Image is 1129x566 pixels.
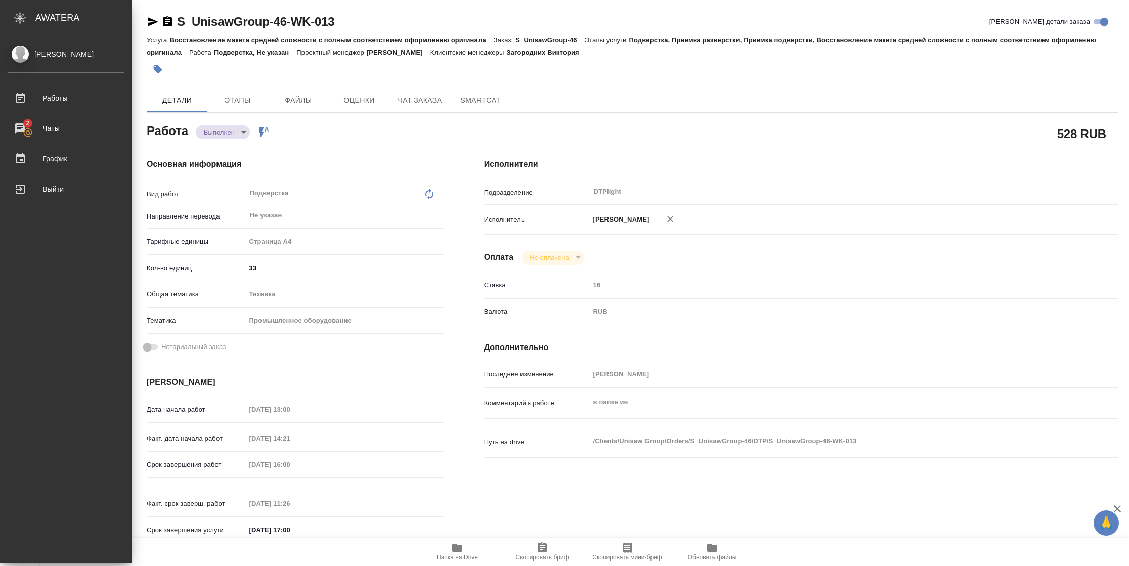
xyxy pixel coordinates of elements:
p: Факт. срок заверш. работ [147,499,246,509]
p: Проектный менеджер [296,49,366,56]
p: S_UnisawGroup-46 [515,36,584,44]
span: Обновить файлы [688,554,737,561]
span: Оценки [335,94,383,107]
h4: Оплата [484,251,514,264]
div: [PERSON_NAME] [8,49,124,60]
input: ✎ Введи что-нибудь [246,523,334,537]
a: Работы [3,85,129,111]
span: Скопировать мини-бриф [592,554,662,561]
span: Папка на Drive [437,554,478,561]
p: Подверстка, Не указан [214,49,297,56]
div: Выполнен [196,125,250,139]
button: Скопировать ссылку [161,16,173,28]
p: Работа [189,49,214,56]
div: Работы [8,91,124,106]
p: [PERSON_NAME] [367,49,430,56]
p: [PERSON_NAME] [590,214,649,225]
p: Тарифные единицы [147,237,246,247]
p: Заказ: [494,36,515,44]
span: Чат заказа [396,94,444,107]
span: Этапы [213,94,262,107]
input: ✎ Введи что-нибудь [246,260,444,275]
textarea: /Clients/Unisaw Group/Orders/S_UnisawGroup-46/DTP/S_UnisawGroup-46-WK-013 [590,432,1065,450]
p: Срок завершения работ [147,460,246,470]
h4: [PERSON_NAME] [147,376,444,388]
div: Техника [246,286,444,303]
span: 🙏 [1098,512,1115,534]
button: Не оплачена [527,253,572,262]
div: Чаты [8,121,124,136]
span: Скопировать бриф [515,554,569,561]
a: S_UnisawGroup-46-WK-013 [177,15,334,28]
div: Страница А4 [246,233,444,250]
div: RUB [590,303,1065,320]
input: Пустое поле [246,496,334,511]
button: Скопировать мини-бриф [585,538,670,566]
button: Скопировать бриф [500,538,585,566]
a: Выйти [3,177,129,202]
span: SmartCat [456,94,505,107]
button: Папка на Drive [415,538,500,566]
a: График [3,146,129,171]
span: Нотариальный заказ [161,342,226,352]
p: Валюта [484,307,590,317]
button: Обновить файлы [670,538,755,566]
p: Подразделение [484,188,590,198]
button: Добавить тэг [147,58,169,80]
input: Пустое поле [246,431,334,446]
p: Срок завершения услуги [147,525,246,535]
p: Направление перевода [147,211,246,222]
p: Общая тематика [147,289,246,299]
p: Последнее изменение [484,369,590,379]
p: Ставка [484,280,590,290]
p: Факт. дата начала работ [147,433,246,444]
span: Файлы [274,94,323,107]
input: Пустое поле [590,278,1065,292]
button: Скопировать ссылку для ЯМессенджера [147,16,159,28]
div: Выполнен [522,251,584,265]
p: Тематика [147,316,246,326]
p: Загородних Виктория [506,49,586,56]
a: 2Чаты [3,116,129,141]
p: Восстановление макета средней сложности с полным соответствием оформлению оригинала [169,36,493,44]
p: Услуга [147,36,169,44]
p: Этапы услуги [585,36,629,44]
div: Промышленное оборудование [246,312,444,329]
button: 🙏 [1094,510,1119,536]
div: AWATERA [35,8,132,28]
p: Дата начала работ [147,405,246,415]
div: Выйти [8,182,124,197]
h2: Работа [147,121,188,139]
div: График [8,151,124,166]
textarea: в папке ин [590,394,1065,411]
button: Удалить исполнителя [659,208,681,230]
p: Комментарий к работе [484,398,590,408]
h4: Исполнители [484,158,1118,170]
button: Выполнен [201,128,238,137]
h4: Основная информация [147,158,444,170]
p: Вид работ [147,189,246,199]
input: Пустое поле [246,457,334,472]
h4: Дополнительно [484,341,1118,354]
p: Исполнитель [484,214,590,225]
h2: 528 RUB [1057,125,1106,142]
span: Детали [153,94,201,107]
p: Клиентские менеджеры [430,49,507,56]
p: Путь на drive [484,437,590,447]
input: Пустое поле [590,367,1065,381]
input: Пустое поле [246,402,334,417]
span: 2 [20,118,35,128]
span: [PERSON_NAME] детали заказа [989,17,1090,27]
p: Кол-во единиц [147,263,246,273]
